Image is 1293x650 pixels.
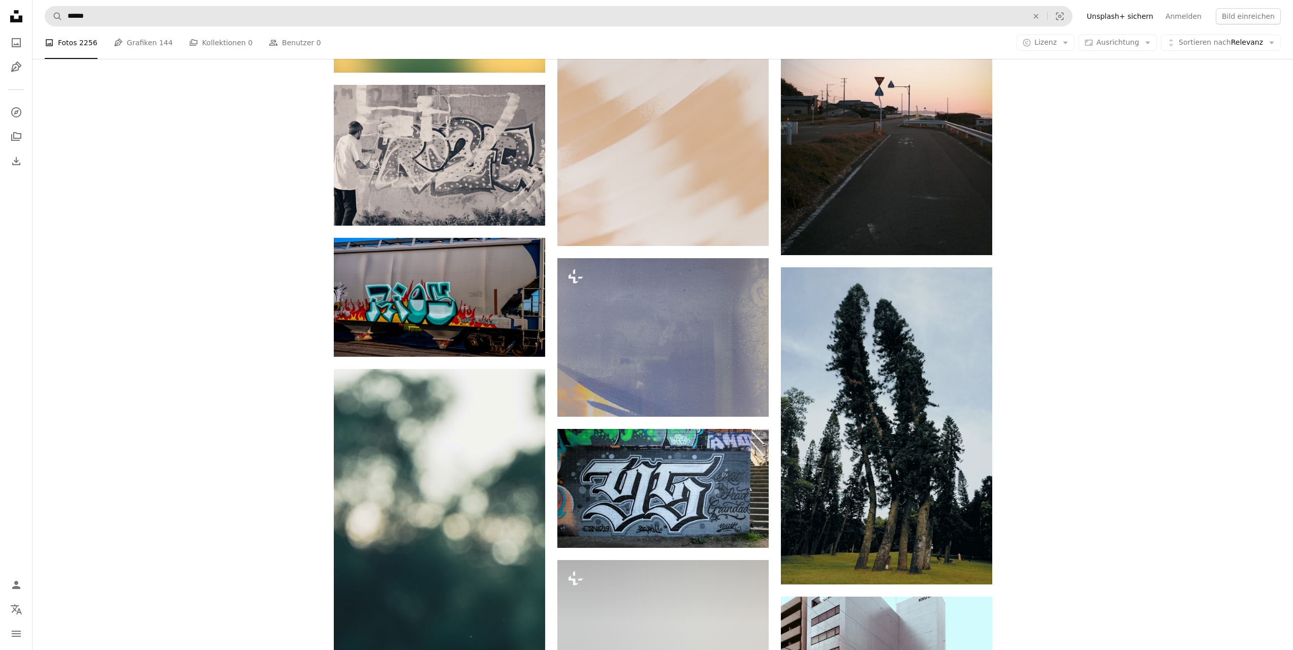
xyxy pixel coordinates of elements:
button: Menü [6,624,26,644]
a: Fotos [6,33,26,53]
img: eine große Gruppe von Bäumen auf einer Rasenfläche [781,267,992,584]
a: Benutzer 0 [269,26,321,59]
img: Ein Zug mit Graffiti an der Seite [334,238,545,357]
button: Ausrichtung [1079,35,1157,51]
img: Ein Mann steht vor einer mit Graffiti bedeckten Wand [334,85,545,226]
a: Ein verschwommenes Foto einer Person mit einem Handy [557,82,769,91]
button: Lizenz [1017,35,1075,51]
span: 0 [317,37,321,48]
span: Ausrichtung [1096,38,1139,46]
button: Löschen [1025,7,1047,26]
span: Relevanz [1179,38,1263,48]
a: Kollektionen 0 [189,26,253,59]
span: 144 [159,37,173,48]
a: Unsplash+ sichern [1081,8,1159,24]
img: Eine verschwommene, lichtdurchflutete abstrakte Komposition. [557,258,769,417]
a: Eine verschwommene, lichtdurchflutete abstrakte Komposition. [557,332,769,342]
a: Bisherige Downloads [6,151,26,171]
a: Anmelden [1159,8,1208,24]
a: Weißes und schwarzes Betongebäude in der Nähe der Straße tagsüber [781,92,992,101]
span: 0 [248,37,253,48]
a: Startseite — Unsplash [6,6,26,28]
a: eine große Gruppe von Bäumen auf einer Rasenfläche [781,421,992,430]
form: Finden Sie Bildmaterial auf der ganzen Webseite [45,6,1073,26]
button: Sprache [6,599,26,620]
span: Sortieren nach [1179,38,1231,46]
a: Entdecken [6,102,26,122]
button: Bild einreichen [1216,8,1281,24]
a: Ein Mann steht vor einer mit Graffiti bedeckten Wand [334,150,545,160]
a: Schwarz-Weiß-Graffiti an der Wand [557,484,769,493]
img: Schwarz-Weiß-Graffiti an der Wand [557,429,769,548]
a: Anmelden / Registrieren [6,575,26,595]
a: Ein Vogel sitzt auf einem Ast eines Baumes [334,565,545,574]
a: Grafiken 144 [114,26,173,59]
button: Sortieren nachRelevanz [1161,35,1281,51]
span: Lizenz [1034,38,1057,46]
button: Visuelle Suche [1048,7,1072,26]
button: Unsplash suchen [45,7,62,26]
a: Grafiken [6,57,26,77]
a: Ein Zug mit Graffiti an der Seite [334,293,545,302]
a: Kollektionen [6,127,26,147]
